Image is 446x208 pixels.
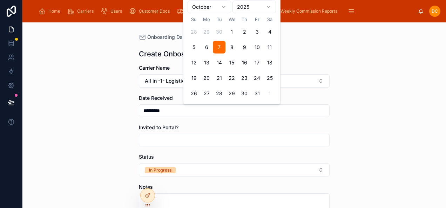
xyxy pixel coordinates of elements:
[99,5,127,18] a: Users
[263,16,276,23] th: Saturday
[139,163,330,176] button: Select Button
[251,16,263,23] th: Friday
[251,56,263,69] button: Friday, October 17th, 2025
[251,41,263,54] button: Friday, October 10th, 2025
[139,8,170,14] span: Customer Docs
[200,26,213,38] button: Monday, September 29th, 2025
[281,8,337,14] span: Weekly Commission Reports
[188,16,276,100] table: October 2025
[225,87,238,100] button: Wednesday, October 29th, 2025
[188,56,200,69] button: Sunday, October 12th, 2025
[139,65,170,71] span: Carrier Name
[200,87,213,100] button: Monday, October 27th, 2025
[251,26,263,38] button: Friday, October 3rd, 2025
[188,72,200,84] button: Sunday, October 19th, 2025
[238,56,251,69] button: Thursday, October 16th, 2025
[225,72,238,84] button: Wednesday, October 22nd, 2025
[48,8,60,14] span: Home
[139,34,188,41] a: Onboarding Dash
[238,87,251,100] button: Thursday, October 30th, 2025
[65,5,99,18] a: Carriers
[251,87,263,100] button: Friday, October 31st, 2025
[34,4,418,19] div: scrollable content
[269,5,342,18] a: Weekly Commission Reports
[145,77,244,84] span: All in -1- Logistics & Services LLC - Broker
[139,154,154,160] span: Status
[147,34,188,41] span: Onboarding Dash
[127,5,175,18] a: Customer Docs
[200,16,213,23] th: Monday
[77,8,94,14] span: Carriers
[139,184,153,190] span: Notes
[251,72,263,84] button: Friday, October 24th, 2025
[188,87,200,100] button: Sunday, October 26th, 2025
[213,26,225,38] button: Tuesday, September 30th, 2025
[238,26,251,38] button: Thursday, October 2nd, 2025
[213,87,225,100] button: Tuesday, October 28th, 2025
[200,41,213,54] button: Monday, October 6th, 2025
[188,41,200,54] button: Sunday, October 5th, 2025
[110,8,122,14] span: Users
[225,26,238,38] button: Wednesday, October 1st, 2025
[213,56,225,69] button: Tuesday, October 14th, 2025
[175,5,205,18] a: Trucks
[200,72,213,84] button: Monday, October 20th, 2025
[225,56,238,69] button: Wednesday, October 15th, 2025
[213,16,225,23] th: Tuesday
[188,16,200,23] th: Sunday
[263,72,276,84] button: Saturday, October 25th, 2025
[139,124,178,130] span: Invited to Portal?
[263,26,276,38] button: Saturday, October 4th, 2025
[238,16,251,23] th: Thursday
[238,72,251,84] button: Thursday, October 23rd, 2025
[263,41,276,54] button: Saturday, October 11th, 2025
[36,5,65,18] a: Home
[263,56,276,69] button: Saturday, October 18th, 2025
[225,16,238,23] th: Wednesday
[139,49,221,59] h1: Create Onboarding Dash
[188,26,200,38] button: Sunday, September 28th, 2025
[263,87,276,100] button: Saturday, November 1st, 2025
[213,72,225,84] button: Tuesday, October 21st, 2025
[149,167,171,173] div: In Progress
[213,41,225,54] button: Today, Tuesday, October 7th, 2025, selected
[225,41,238,54] button: Wednesday, October 8th, 2025
[139,95,173,101] span: Date Received
[139,74,330,88] button: Select Button
[238,41,251,54] button: Thursday, October 9th, 2025
[200,56,213,69] button: Monday, October 13th, 2025
[432,8,438,14] span: DC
